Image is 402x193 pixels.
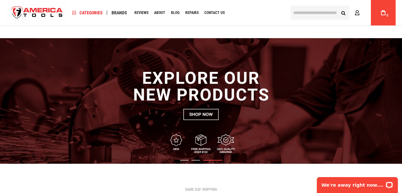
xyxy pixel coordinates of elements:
span: 0 [386,14,388,17]
span: Categories [72,10,103,15]
button: Search [337,7,349,19]
a: Repairs [182,9,201,17]
div: SAME DAY SHIPPING [5,188,397,191]
span: Reviews [134,11,148,15]
a: Categories [69,9,106,17]
a: Blog [168,9,182,17]
span: Brands [112,10,127,15]
a: store logo [6,1,68,25]
img: America Tools [6,1,68,25]
a: Contact Us [201,9,228,17]
span: About [154,11,165,15]
span: Blog [171,11,180,15]
a: Brands [109,9,130,17]
a: About [151,9,168,17]
span: Contact Us [204,11,225,15]
span: Repairs [185,11,199,15]
iframe: LiveChat chat widget [313,173,402,193]
a: Reviews [132,9,151,17]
